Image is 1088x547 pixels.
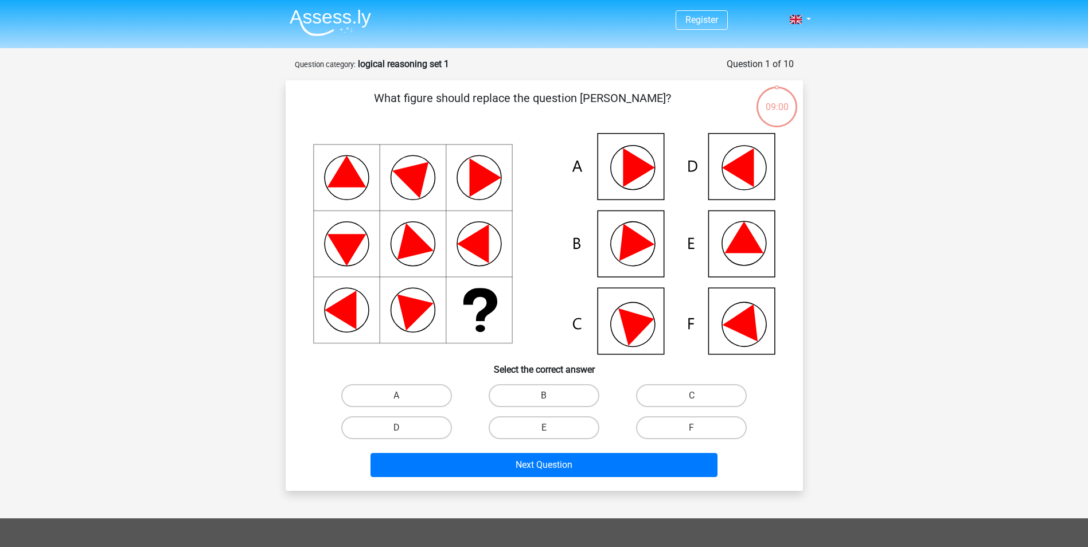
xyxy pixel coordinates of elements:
label: A [341,384,452,407]
small: Question category: [295,60,356,69]
label: C [636,384,747,407]
label: B [489,384,599,407]
strong: logical reasoning set 1 [358,58,449,69]
h6: Select the correct answer [304,355,785,375]
label: D [341,416,452,439]
label: F [636,416,747,439]
a: Register [685,14,718,25]
div: Question 1 of 10 [727,57,794,71]
div: 09:00 [755,85,798,114]
label: E [489,416,599,439]
button: Next Question [371,453,717,477]
img: Assessly [290,9,371,36]
p: What figure should replace the question [PERSON_NAME]? [304,89,742,124]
